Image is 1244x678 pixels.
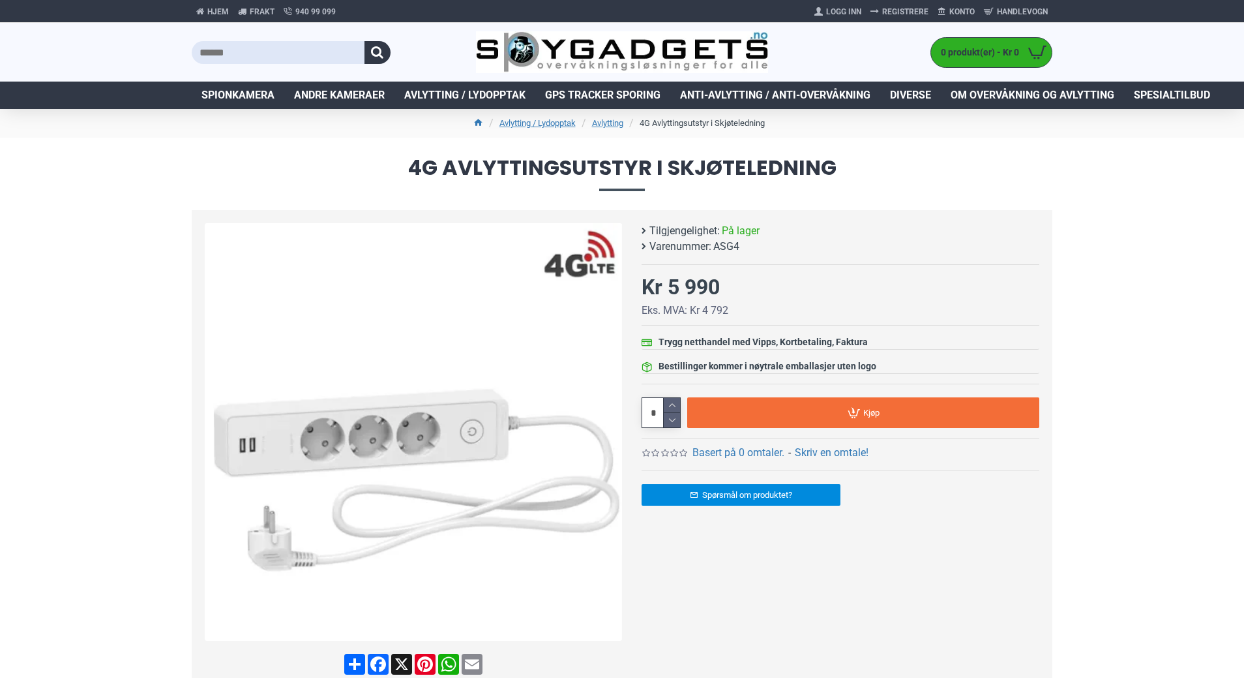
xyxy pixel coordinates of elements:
div: Trygg netthandel med Vipps, Kortbetaling, Faktura [659,335,868,349]
span: Hjem [207,6,229,18]
a: Spionkamera [192,82,284,109]
a: Handlevogn [979,1,1052,22]
span: Logg Inn [826,6,861,18]
a: Logg Inn [810,1,866,22]
a: Basert på 0 omtaler. [692,445,784,461]
img: 4G romavlytter i skjøteledning - SpyGadgets.no [205,223,622,641]
span: 940 99 099 [295,6,336,18]
a: GPS Tracker Sporing [535,82,670,109]
a: Avlytting / Lydopptak [499,117,576,130]
a: Anti-avlytting / Anti-overvåkning [670,82,880,109]
span: Avlytting / Lydopptak [404,87,526,103]
span: Spionkamera [201,87,274,103]
a: Avlytting [592,117,623,130]
span: Om overvåkning og avlytting [951,87,1114,103]
a: Konto [933,1,979,22]
a: Spesialtilbud [1124,82,1220,109]
b: Tilgjengelighet: [649,223,720,239]
span: Konto [949,6,975,18]
span: Diverse [890,87,931,103]
img: SpyGadgets.no [476,31,769,74]
span: Frakt [250,6,274,18]
span: Registrere [882,6,928,18]
span: ASG4 [713,239,739,254]
span: Spesialtilbud [1134,87,1210,103]
a: Skriv en omtale! [795,445,868,461]
a: X [390,654,413,675]
a: Andre kameraer [284,82,394,109]
a: 0 produkt(er) - Kr 0 [931,38,1052,67]
a: Registrere [866,1,933,22]
span: 4G Avlyttingsutstyr i Skjøteledning [192,157,1052,191]
span: Handlevogn [997,6,1048,18]
a: Om overvåkning og avlytting [941,82,1124,109]
span: På lager [722,223,760,239]
span: Andre kameraer [294,87,385,103]
div: Kr 5 990 [642,271,720,303]
a: Diverse [880,82,941,109]
b: Varenummer: [649,239,711,254]
span: GPS Tracker Sporing [545,87,660,103]
div: Bestillinger kommer i nøytrale emballasjer uten logo [659,360,876,373]
a: Facebook [366,654,390,675]
a: Avlytting / Lydopptak [394,82,535,109]
a: WhatsApp [437,654,460,675]
span: 0 produkt(er) - Kr 0 [931,46,1022,59]
a: Email [460,654,484,675]
a: Share [343,654,366,675]
span: Anti-avlytting / Anti-overvåkning [680,87,870,103]
a: Spørsmål om produktet? [642,484,840,506]
span: Kjøp [863,408,880,417]
a: Pinterest [413,654,437,675]
b: - [788,446,791,459]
